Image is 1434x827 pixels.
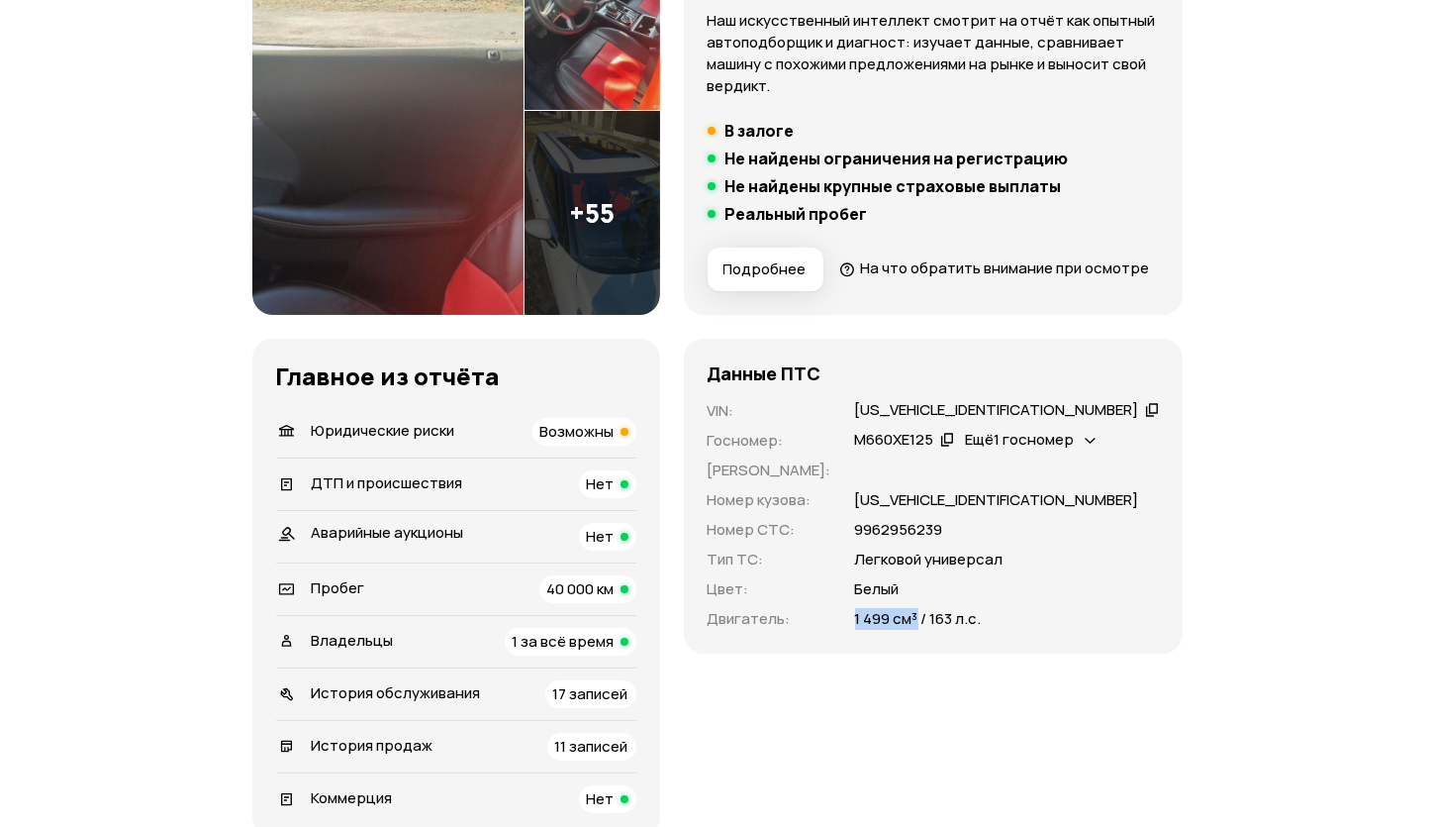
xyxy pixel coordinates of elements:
[553,683,628,704] span: 17 записей
[708,10,1159,97] p: Наш искусственный интеллект смотрит на отчёт как опытный автоподборщик и диагност: изучает данные...
[587,473,615,494] span: Нет
[855,430,934,451] div: М660ХЕ125
[708,400,831,422] p: VIN :
[855,519,943,541] p: 9962956239
[708,248,823,291] button: Подробнее
[708,519,831,541] p: Номер СТС :
[861,258,1150,278] span: На что обратить внимание при осмотре
[839,258,1150,278] a: На что обратить внимание при осмотре
[708,578,831,600] p: Цвет :
[855,489,1139,511] p: [US_VEHICLE_IDENTIFICATION_NUMBER]
[312,420,455,441] span: Юридические риски
[312,787,393,808] span: Коммерция
[312,472,463,493] span: ДТП и происшествия
[276,362,636,390] h3: Главное из отчёта
[708,430,831,452] p: Госномер :
[513,631,615,652] span: 1 за всё время
[312,735,433,756] span: История продаж
[708,489,831,511] p: Номер кузова :
[312,522,464,543] span: Аварийные аукционы
[855,608,982,630] p: 1 499 см³ / 163 л.с.
[855,578,900,600] p: Белый
[555,736,628,757] span: 11 записей
[855,549,1004,570] p: Легковой универсал
[855,400,1139,421] div: [US_VEHICLE_IDENTIFICATION_NUMBER]
[723,259,807,279] span: Подробнее
[708,460,831,481] p: [PERSON_NAME] :
[708,608,831,630] p: Двигатель :
[708,549,831,570] p: Тип ТС :
[547,578,615,599] span: 40 000 км
[725,204,868,224] h5: Реальный пробег
[725,149,1069,168] h5: Не найдены ограничения на регистрацию
[587,526,615,547] span: Нет
[966,429,1075,450] span: Ещё 1 госномер
[312,577,365,598] span: Пробег
[725,121,795,141] h5: В залоге
[708,362,821,384] h4: Данные ПТС
[725,176,1062,196] h5: Не найдены крупные страховые выплаты
[587,788,615,809] span: Нет
[540,421,615,442] span: Возможны
[312,630,394,651] span: Владельцы
[312,682,481,703] span: История обслуживания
